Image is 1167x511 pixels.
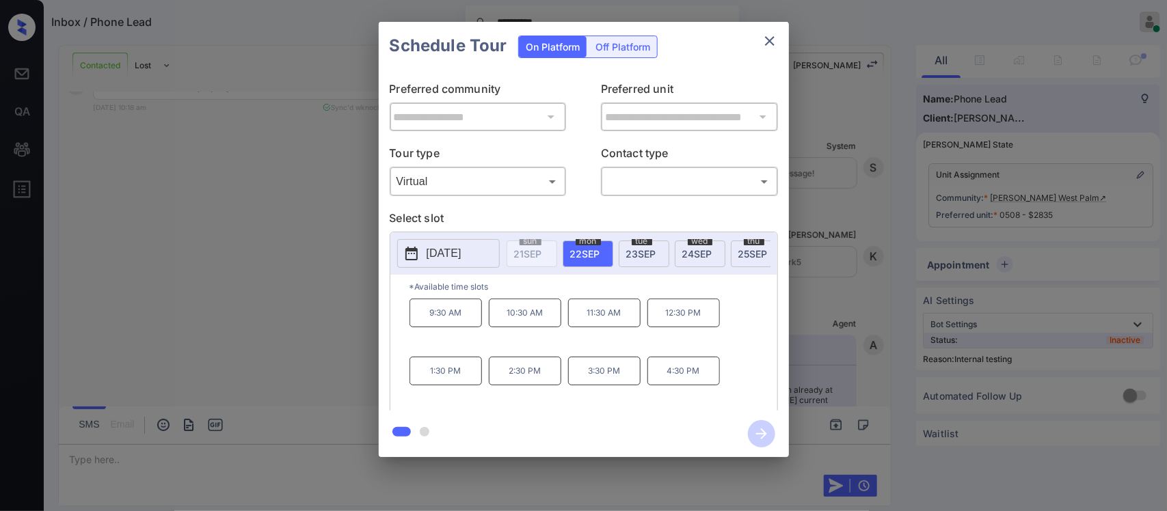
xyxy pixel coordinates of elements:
[682,248,712,260] span: 24 SEP
[601,145,778,167] p: Contact type
[410,299,482,327] p: 9:30 AM
[568,299,641,327] p: 11:30 AM
[576,237,601,245] span: mon
[731,240,781,267] div: date-select
[632,237,652,245] span: tue
[589,36,657,57] div: Off Platform
[489,357,561,385] p: 2:30 PM
[675,240,725,267] div: date-select
[390,81,567,102] p: Preferred community
[601,81,778,102] p: Preferred unit
[740,416,783,452] button: btn-next
[410,275,777,299] p: *Available time slots
[738,248,768,260] span: 25 SEP
[626,248,656,260] span: 23 SEP
[427,245,461,262] p: [DATE]
[756,27,783,55] button: close
[519,36,587,57] div: On Platform
[619,240,669,267] div: date-select
[410,357,482,385] p: 1:30 PM
[744,237,764,245] span: thu
[390,210,778,232] p: Select slot
[568,357,641,385] p: 3:30 PM
[393,170,563,193] div: Virtual
[489,299,561,327] p: 10:30 AM
[570,248,600,260] span: 22 SEP
[379,22,518,70] h2: Schedule Tour
[647,357,720,385] p: 4:30 PM
[397,239,500,268] button: [DATE]
[688,237,712,245] span: wed
[390,145,567,167] p: Tour type
[647,299,720,327] p: 12:30 PM
[563,240,613,267] div: date-select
